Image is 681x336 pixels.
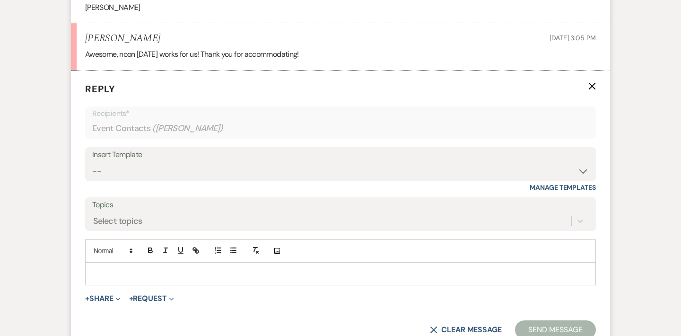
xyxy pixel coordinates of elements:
div: Event Contacts [92,119,589,138]
h5: [PERSON_NAME] [85,33,160,44]
span: [DATE] 3:05 PM [550,34,596,42]
button: Clear message [430,326,502,334]
span: + [129,295,133,302]
span: Reply [85,83,115,95]
p: Recipients* [92,107,589,120]
div: Awesome, noon [DATE] works for us! Thank you for accommodating! [85,48,596,61]
a: Manage Templates [530,183,596,192]
div: Select topics [93,215,142,228]
span: ( [PERSON_NAME] ) [152,122,223,135]
p: [PERSON_NAME] [85,1,596,14]
div: Insert Template [92,148,589,162]
span: + [85,295,89,302]
button: Request [129,295,174,302]
button: Share [85,295,121,302]
label: Topics [92,198,589,212]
